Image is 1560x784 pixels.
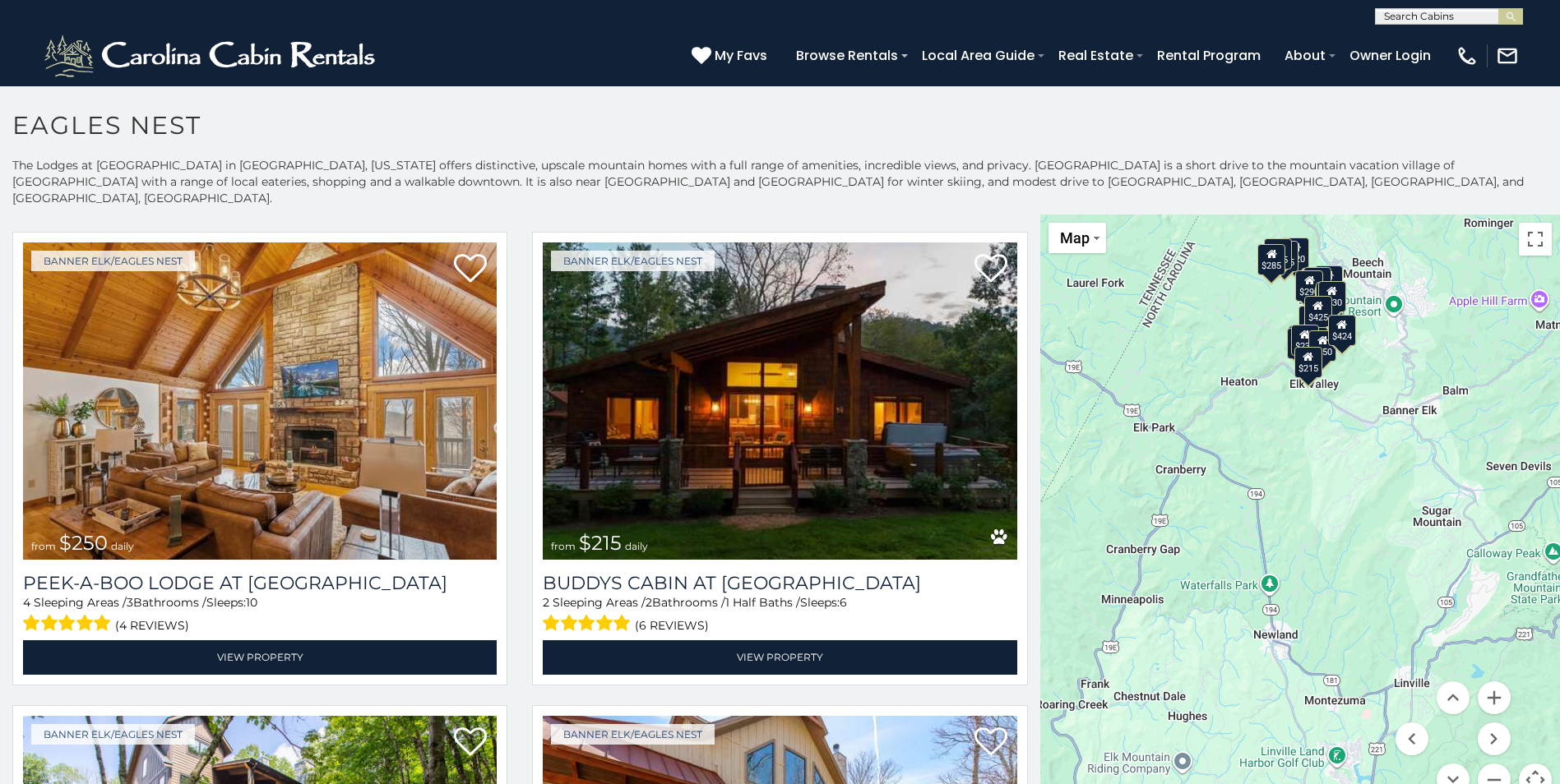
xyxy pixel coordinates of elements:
[1478,722,1511,755] button: Move right
[1050,41,1141,70] a: Real Estate
[31,540,56,552] span: from
[543,572,1016,594] h3: Buddys Cabin at Eagles Nest
[1298,306,1326,337] div: $650
[646,595,652,610] span: 2
[1264,238,1292,270] div: $265
[41,31,382,81] img: White-1-2.png
[1257,244,1285,275] div: $285
[31,724,195,745] a: Banner Elk/Eagles Nest
[635,615,709,636] span: (6 reviews)
[715,45,767,66] span: My Favs
[1286,328,1314,359] div: $305
[543,594,1016,636] div: Sleeping Areas / Bathrooms / Sleeps:
[1341,41,1439,70] a: Owner Login
[914,41,1043,70] a: Local Area Guide
[59,531,108,555] span: $250
[1496,44,1519,67] img: mail-regular-white.png
[974,726,1007,760] a: Add to favorites
[1295,270,1323,302] div: $290
[454,252,487,287] a: Add to favorites
[1289,325,1317,357] div: $230
[1456,44,1479,67] img: phone-regular-white.png
[725,595,800,610] span: 1 Half Baths /
[543,595,549,610] span: 2
[1281,238,1309,269] div: $720
[1328,315,1356,346] div: $424
[543,640,1016,674] a: View Property
[1303,267,1331,298] div: $315
[1271,241,1298,272] div: $305
[840,595,847,610] span: 6
[1519,223,1552,256] button: Toggle fullscreen view
[23,572,497,594] h3: Peek-a-Boo Lodge at Eagles Nest
[551,251,715,271] a: Banner Elk/Eagles Nest
[1276,41,1334,70] a: About
[543,242,1016,560] img: Buddys Cabin at Eagles Nest
[1396,722,1428,755] button: Move left
[551,540,576,552] span: from
[127,595,133,610] span: 3
[23,595,30,610] span: 4
[454,726,487,760] a: Add to favorites
[1318,281,1346,312] div: $230
[692,45,771,67] a: My Favs
[1304,296,1332,327] div: $425
[1437,681,1470,714] button: Move up
[551,724,715,745] a: Banner Elk/Eagles Nest
[1294,347,1322,378] div: $215
[1308,330,1336,362] div: $250
[31,251,195,271] a: Banner Elk/Eagles Nest
[1315,265,1343,297] div: $200
[974,252,1007,287] a: Add to favorites
[23,572,497,594] a: Peek-a-Boo Lodge at [GEOGRAPHIC_DATA]
[23,242,497,560] img: Peek-a-Boo Lodge at Eagles Nest
[579,531,622,555] span: $215
[23,594,497,636] div: Sleeping Areas / Bathrooms / Sleeps:
[625,540,648,552] span: daily
[543,572,1016,594] a: Buddys Cabin at [GEOGRAPHIC_DATA]
[111,540,134,552] span: daily
[1478,681,1511,714] button: Zoom in
[1291,325,1319,356] div: $230
[23,640,497,674] a: View Property
[788,41,906,70] a: Browse Rentals
[543,242,1016,560] a: Buddys Cabin at Eagles Nest from $215 daily
[1048,223,1106,253] button: Change map style
[1149,41,1269,70] a: Rental Program
[115,615,189,636] span: (4 reviews)
[23,242,497,560] a: Peek-a-Boo Lodge at Eagles Nest from $250 daily
[1060,229,1090,247] span: Map
[246,595,257,610] span: 10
